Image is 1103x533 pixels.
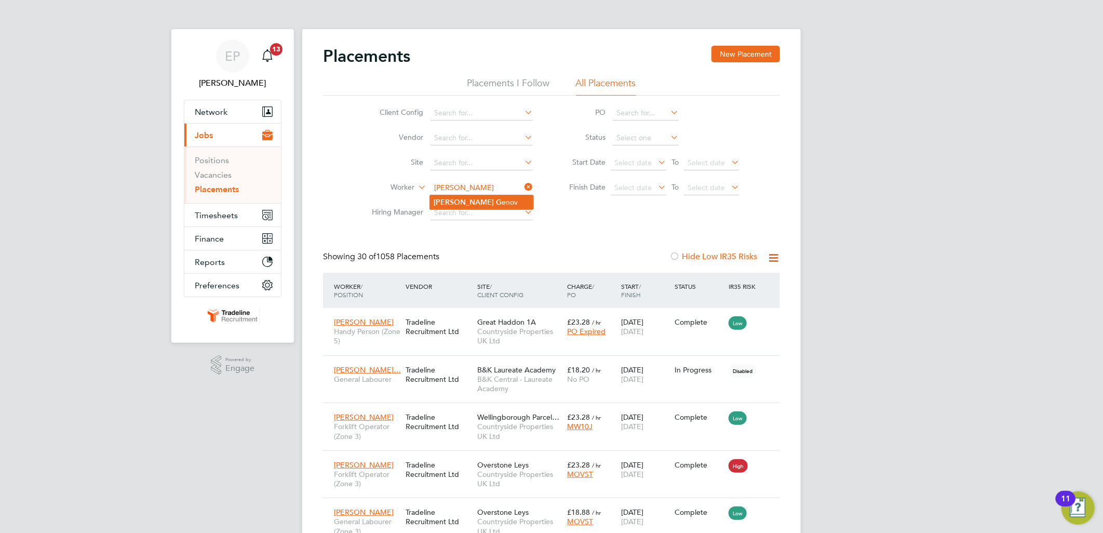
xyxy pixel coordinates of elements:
[618,277,672,304] div: Start
[184,308,281,324] a: Go to home page
[225,355,254,364] span: Powered by
[618,455,672,484] div: [DATE]
[257,39,278,73] a: 13
[334,470,400,488] span: Forklift Operator (Zone 3)
[334,412,394,422] span: [PERSON_NAME]
[357,251,439,262] span: 1058 Placements
[559,182,606,192] label: Finish Date
[331,502,780,511] a: [PERSON_NAME]General Labourer (Zone 3)Tradeline Recruitment LtdOverstone LeysCountryside Properti...
[225,49,240,63] span: EP
[334,365,401,375] span: [PERSON_NAME]…
[477,282,523,299] span: / Client Config
[621,470,643,479] span: [DATE]
[618,360,672,389] div: [DATE]
[567,508,590,517] span: £18.88
[323,46,410,66] h2: Placements
[477,412,559,422] span: Wellingborough Parcel…
[564,277,618,304] div: Charge
[729,507,747,520] span: Low
[592,366,601,374] span: / hr
[477,365,556,375] span: B&K Laureate Academy
[331,277,403,304] div: Worker
[184,39,281,89] a: EP[PERSON_NAME]
[613,106,679,121] input: Search for...
[434,198,494,207] b: [PERSON_NAME]
[729,411,747,425] span: Low
[195,210,238,220] span: Timesheets
[334,508,394,517] span: [PERSON_NAME]
[592,318,601,326] span: / hr
[270,43,283,56] span: 13
[195,184,239,194] a: Placements
[184,204,281,226] button: Timesheets
[195,170,232,180] a: Vacancies
[477,460,529,470] span: Overstone Leys
[334,375,400,384] span: General Labourer
[621,375,643,384] span: [DATE]
[195,281,239,290] span: Preferences
[403,312,475,341] div: Tradeline Recruitment Ltd
[567,282,594,299] span: / PO
[334,282,363,299] span: / Position
[675,508,724,517] div: Complete
[195,130,213,140] span: Jobs
[688,158,725,167] span: Select date
[675,460,724,470] div: Complete
[334,422,400,441] span: Forklift Operator (Zone 3)
[621,517,643,526] span: [DATE]
[576,77,636,96] li: All Placements
[567,327,606,336] span: PO Expired
[467,77,550,96] li: Placements I Follow
[403,455,475,484] div: Tradeline Recruitment Ltd
[355,182,414,193] label: Worker
[559,132,606,142] label: Status
[729,316,747,330] span: Low
[621,327,643,336] span: [DATE]
[672,277,727,296] div: Status
[225,364,254,373] span: Engage
[559,157,606,167] label: Start Date
[357,251,376,262] span: 30 of
[618,312,672,341] div: [DATE]
[477,508,529,517] span: Overstone Leys
[323,251,441,262] div: Showing
[206,308,260,324] img: tradelinerecruitment-logo-retina.png
[477,470,562,488] span: Countryside Properties UK Ltd
[668,180,682,194] span: To
[621,422,643,431] span: [DATE]
[431,156,533,170] input: Search for...
[184,274,281,297] button: Preferences
[334,460,394,470] span: [PERSON_NAME]
[195,234,224,244] span: Finance
[567,412,590,422] span: £23.28
[431,131,533,145] input: Search for...
[592,414,601,421] span: / hr
[726,277,762,296] div: IR35 Risk
[592,461,601,469] span: / hr
[621,282,641,299] span: / Finish
[195,257,225,267] span: Reports
[364,132,423,142] label: Vendor
[171,29,294,343] nav: Main navigation
[675,365,724,375] div: In Progress
[331,407,780,416] a: [PERSON_NAME]Forklift Operator (Zone 3)Tradeline Recruitment LtdWellingborough Parcel…Countryside...
[567,375,589,384] span: No PO
[477,317,536,327] span: Great Haddon 1A
[477,327,562,345] span: Countryside Properties UK Ltd
[668,155,682,169] span: To
[618,502,672,531] div: [DATE]
[184,124,281,146] button: Jobs
[567,365,590,375] span: £18.20
[675,317,724,327] div: Complete
[477,422,562,441] span: Countryside Properties UK Ltd
[614,158,652,167] span: Select date
[184,77,281,89] span: Ellie Page
[711,46,780,62] button: New Placement
[567,317,590,327] span: £23.28
[403,407,475,436] div: Tradeline Recruitment Ltd
[184,146,281,203] div: Jobs
[567,422,593,431] span: MW10J
[614,183,652,192] span: Select date
[211,355,255,375] a: Powered byEngage
[331,312,780,321] a: [PERSON_NAME]Handy Person (Zone 5)Tradeline Recruitment LtdGreat Haddon 1ACountryside Properties ...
